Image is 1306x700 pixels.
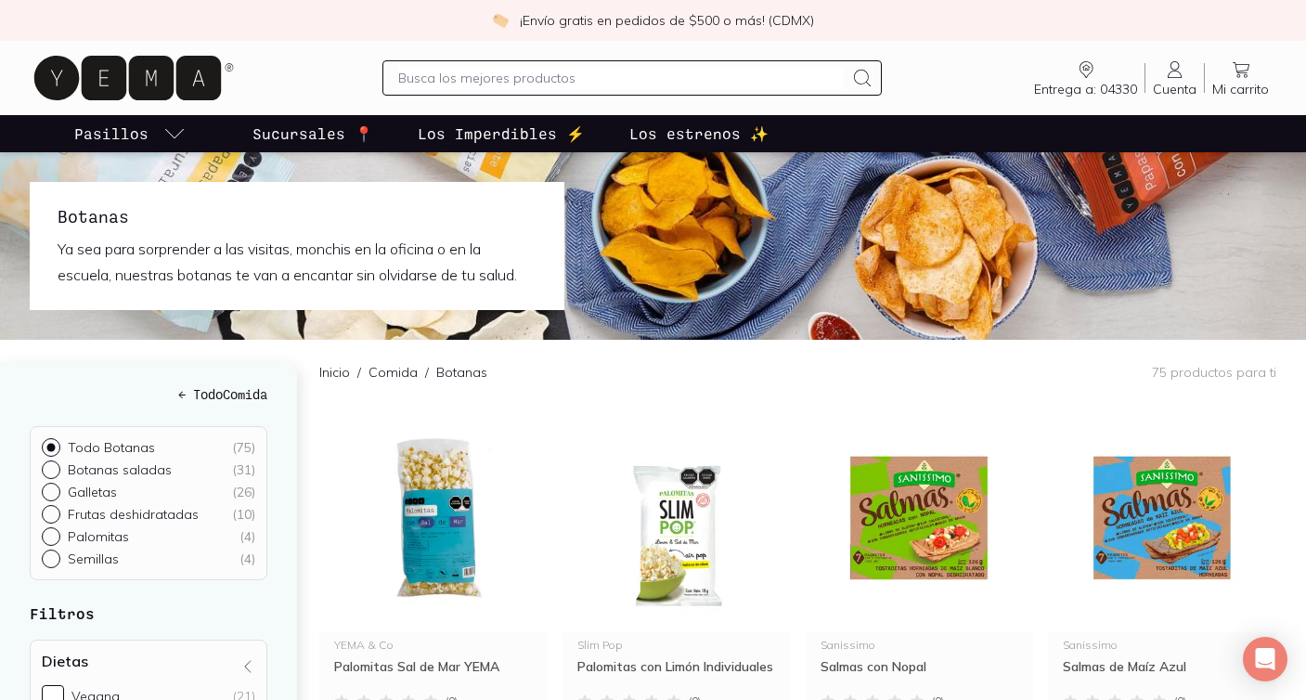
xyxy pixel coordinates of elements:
[1243,637,1287,681] div: Open Intercom Messenger
[629,123,769,145] p: Los estrenos ✨
[806,404,1034,632] img: 34280-Salmas-Nopal-Sanissimo
[239,528,255,545] div: ( 4 )
[1152,364,1276,381] p: 75 productos para ti
[626,115,772,152] a: Los estrenos ✨
[562,404,791,632] img: 34299 palomitas limon individuales slim pop
[334,640,533,651] div: YEMA & Co
[1063,640,1261,651] div: Sanissimo
[252,123,373,145] p: Sucursales 📍
[350,363,369,382] span: /
[577,658,776,692] div: Palomitas con Limón Individuales
[319,364,350,381] a: Inicio
[239,551,255,567] div: ( 4 )
[334,658,533,692] div: Palomitas Sal de Mar YEMA
[1034,81,1137,97] span: Entrega a: 04330
[821,658,1019,692] div: Salmas con Nopal
[398,67,843,89] input: Busca los mejores productos
[30,384,267,404] a: ← TodoComida
[418,123,585,145] p: Los Imperdibles ⚡️
[1212,81,1269,97] span: Mi carrito
[1205,58,1276,97] a: Mi carrito
[1027,58,1144,97] a: Entrega a: 04330
[577,640,776,651] div: Slim Pop
[414,115,588,152] a: Los Imperdibles ⚡️
[68,461,172,478] p: Botanas saladas
[249,115,377,152] a: Sucursales 📍
[30,384,267,404] h5: ← Todo Comida
[1048,404,1276,632] img: 34279-salmas-maiz-azul-sanissimo
[436,363,487,382] p: Botanas
[232,439,255,456] div: ( 75 )
[68,484,117,500] p: Galletas
[1063,658,1261,692] div: Salmas de Maíz Azul
[492,12,509,29] img: check
[42,652,88,670] h4: Dietas
[30,604,95,622] strong: Filtros
[319,404,548,632] img: Palomitas 1
[68,528,129,545] p: Palomitas
[1153,81,1196,97] span: Cuenta
[71,115,189,152] a: pasillo-todos-link
[520,11,814,30] p: ¡Envío gratis en pedidos de $500 o más! (CDMX)
[68,506,199,523] p: Frutas deshidratadas
[1145,58,1204,97] a: Cuenta
[821,640,1019,651] div: Sanissimo
[232,461,255,478] div: ( 31 )
[232,484,255,500] div: ( 26 )
[232,506,255,523] div: ( 10 )
[68,551,119,567] p: Semillas
[418,363,436,382] span: /
[74,123,149,145] p: Pasillos
[58,236,537,288] p: Ya sea para sorprender a las visitas, monchis en la oficina o en la escuela, nuestras botanas te ...
[58,204,537,228] h1: Botanas
[68,439,155,456] p: Todo Botanas
[369,364,418,381] a: Comida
